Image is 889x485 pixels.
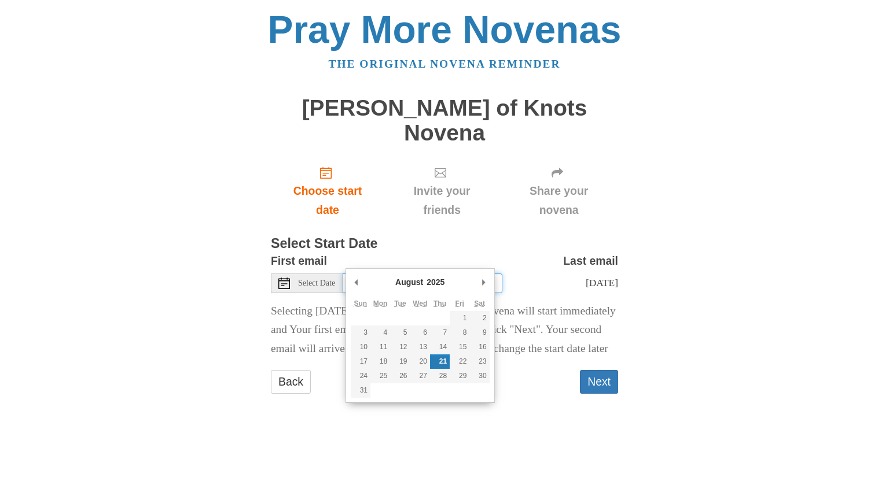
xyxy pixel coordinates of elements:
button: 12 [390,340,410,354]
button: 6 [410,325,430,340]
input: Use the arrow keys to pick a date [343,273,502,293]
button: 18 [370,354,390,369]
button: 7 [430,325,450,340]
button: 26 [390,369,410,383]
button: 2 [469,311,489,325]
button: 1 [450,311,469,325]
h1: [PERSON_NAME] of Knots Novena [271,96,618,145]
a: Back [271,370,311,394]
button: 28 [430,369,450,383]
button: 23 [469,354,489,369]
button: 9 [469,325,489,340]
button: Next [580,370,618,394]
button: 16 [469,340,489,354]
span: Share your novena [511,182,607,220]
div: Click "Next" to confirm your start date first. [384,157,499,225]
button: 13 [410,340,430,354]
abbr: Wednesday [413,299,427,308]
button: 8 [450,325,469,340]
span: Choose start date [282,182,373,220]
button: 17 [351,354,370,369]
button: 25 [370,369,390,383]
a: Choose start date [271,157,384,225]
span: Select Date [298,279,335,287]
button: 20 [410,354,430,369]
button: 24 [351,369,370,383]
button: Next Month [478,273,490,291]
div: August [394,273,425,291]
div: Click "Next" to confirm your start date first. [499,157,618,225]
button: 14 [430,340,450,354]
label: First email [271,251,327,271]
h3: Select Start Date [271,236,618,251]
button: 10 [351,340,370,354]
button: 4 [370,325,390,340]
abbr: Saturday [474,299,485,308]
button: 15 [450,340,469,354]
abbr: Friday [455,299,464,308]
p: Selecting [DATE] as the start date means Your novena will start immediately and Your first email ... [271,302,618,359]
button: 21 [430,354,450,369]
button: 27 [410,369,430,383]
div: 2025 [425,273,446,291]
span: Invite your friends [396,182,488,220]
abbr: Monday [373,299,388,308]
a: Pray More Novenas [268,8,622,51]
button: 29 [450,369,469,383]
button: 19 [390,354,410,369]
a: The original novena reminder [329,58,561,70]
button: 31 [351,383,370,398]
button: Previous Month [351,273,362,291]
button: 11 [370,340,390,354]
label: Last email [563,251,618,271]
abbr: Tuesday [394,299,406,308]
span: [DATE] [586,277,618,288]
button: 30 [469,369,489,383]
button: 5 [390,325,410,340]
abbr: Sunday [354,299,368,308]
button: 22 [450,354,469,369]
button: 3 [351,325,370,340]
abbr: Thursday [434,299,446,308]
